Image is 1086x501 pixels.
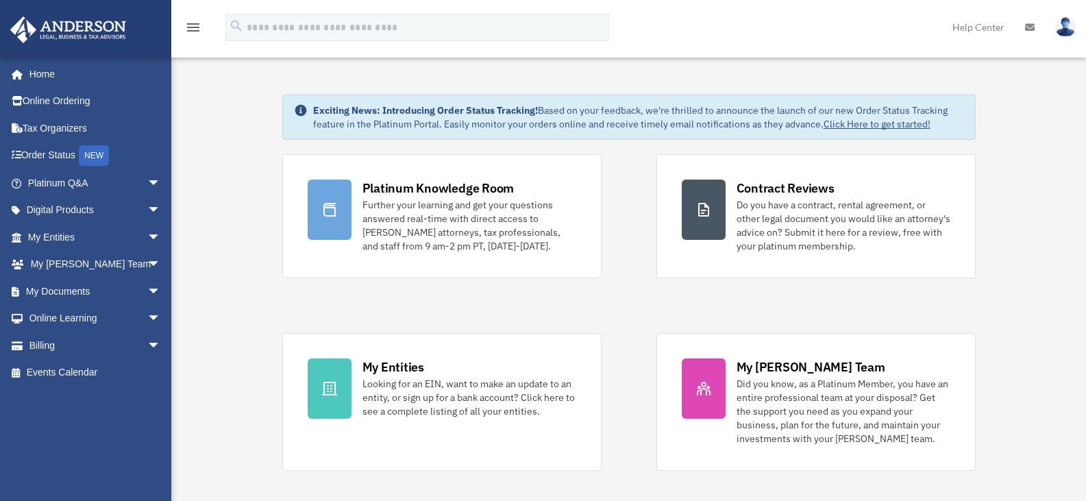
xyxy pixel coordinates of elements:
[362,198,576,253] div: Further your learning and get your questions answered real-time with direct access to [PERSON_NAM...
[10,60,175,88] a: Home
[147,251,175,279] span: arrow_drop_down
[10,278,182,305] a: My Documentsarrow_drop_down
[10,332,182,359] a: Billingarrow_drop_down
[10,251,182,278] a: My [PERSON_NAME] Teamarrow_drop_down
[10,197,182,224] a: Digital Productsarrow_drop_down
[824,118,930,130] a: Click Here to get started!
[737,198,950,253] div: Do you have a contract, rental agreement, or other legal document you would like an attorney's ad...
[282,333,602,471] a: My Entities Looking for an EIN, want to make an update to an entity, or sign up for a bank accoun...
[313,104,538,117] strong: Exciting News: Introducing Order Status Tracking!
[282,154,602,278] a: Platinum Knowledge Room Further your learning and get your questions answered real-time with dire...
[656,154,976,278] a: Contract Reviews Do you have a contract, rental agreement, or other legal document you would like...
[313,103,964,131] div: Based on your feedback, we're thrilled to announce the launch of our new Order Status Tracking fe...
[10,142,182,170] a: Order StatusNEW
[362,358,424,376] div: My Entities
[737,377,950,445] div: Did you know, as a Platinum Member, you have an entire professional team at your disposal? Get th...
[10,88,182,115] a: Online Ordering
[10,114,182,142] a: Tax Organizers
[229,19,244,34] i: search
[362,377,576,418] div: Looking for an EIN, want to make an update to an entity, or sign up for a bank account? Click her...
[10,305,182,332] a: Online Learningarrow_drop_down
[10,359,182,387] a: Events Calendar
[147,197,175,225] span: arrow_drop_down
[147,169,175,197] span: arrow_drop_down
[10,223,182,251] a: My Entitiesarrow_drop_down
[147,332,175,360] span: arrow_drop_down
[362,180,515,197] div: Platinum Knowledge Room
[185,19,201,36] i: menu
[656,333,976,471] a: My [PERSON_NAME] Team Did you know, as a Platinum Member, you have an entire professional team at...
[79,145,109,166] div: NEW
[147,305,175,333] span: arrow_drop_down
[185,24,201,36] a: menu
[6,16,130,43] img: Anderson Advisors Platinum Portal
[147,278,175,306] span: arrow_drop_down
[737,180,835,197] div: Contract Reviews
[1055,17,1076,37] img: User Pic
[737,358,885,376] div: My [PERSON_NAME] Team
[10,169,182,197] a: Platinum Q&Aarrow_drop_down
[147,223,175,252] span: arrow_drop_down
